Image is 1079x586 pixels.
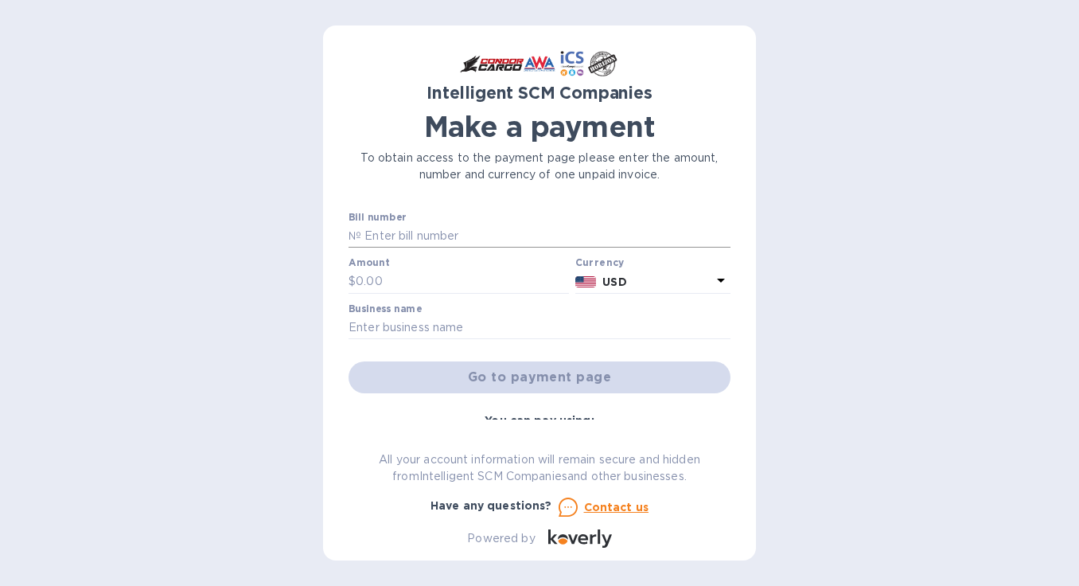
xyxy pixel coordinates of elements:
input: Enter bill number [361,225,730,248]
input: 0.00 [356,270,569,294]
p: $ [349,273,356,290]
b: Intelligent SCM Companies [427,83,652,103]
b: Currency [575,256,625,268]
h1: Make a payment [349,110,730,143]
p: All your account information will remain secure and hidden from Intelligent SCM Companies and oth... [349,451,730,485]
b: USD [602,275,626,288]
u: Contact us [584,501,649,514]
label: Business name [349,304,422,314]
label: Amount [349,259,389,268]
p: Powered by [467,530,535,547]
b: Have any questions? [430,499,552,512]
input: Enter business name [349,316,730,340]
p: To obtain access to the payment page please enter the amount, number and currency of one unpaid i... [349,150,730,183]
p: № [349,228,361,244]
b: You can pay using: [485,414,594,427]
label: Bill number [349,213,406,222]
img: USD [575,276,597,287]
